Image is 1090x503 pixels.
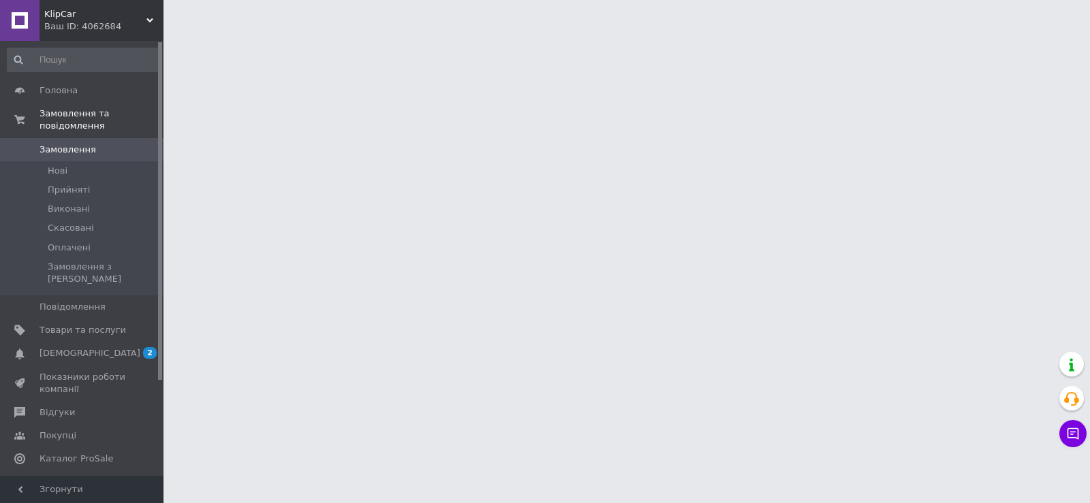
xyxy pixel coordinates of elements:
[40,324,126,336] span: Товари та послуги
[40,84,78,97] span: Головна
[40,453,113,465] span: Каталог ProSale
[48,203,90,215] span: Виконані
[143,347,157,359] span: 2
[48,222,94,234] span: Скасовані
[48,242,91,254] span: Оплачені
[40,406,75,419] span: Відгуки
[40,108,163,132] span: Замовлення та повідомлення
[48,184,90,196] span: Прийняті
[1059,420,1087,447] button: Чат з покупцем
[40,347,140,359] span: [DEMOGRAPHIC_DATA]
[48,165,67,177] span: Нові
[7,48,161,72] input: Пошук
[40,301,106,313] span: Повідомлення
[44,20,163,33] div: Ваш ID: 4062684
[44,8,146,20] span: KlipCar
[40,429,76,442] span: Покупці
[40,144,96,156] span: Замовлення
[40,371,126,395] span: Показники роботи компанії
[48,261,159,285] span: Замовлення з [PERSON_NAME]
